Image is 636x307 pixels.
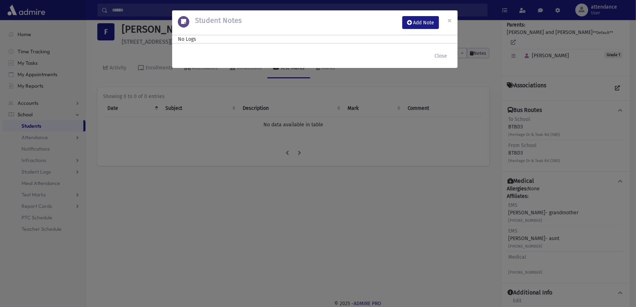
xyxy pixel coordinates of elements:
h5: Student Notes [189,16,242,25]
button: Close [442,10,458,30]
div: No Logs [178,35,452,43]
span: × [448,15,452,25]
button: Add Note [402,16,439,29]
button: Close [430,49,452,62]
